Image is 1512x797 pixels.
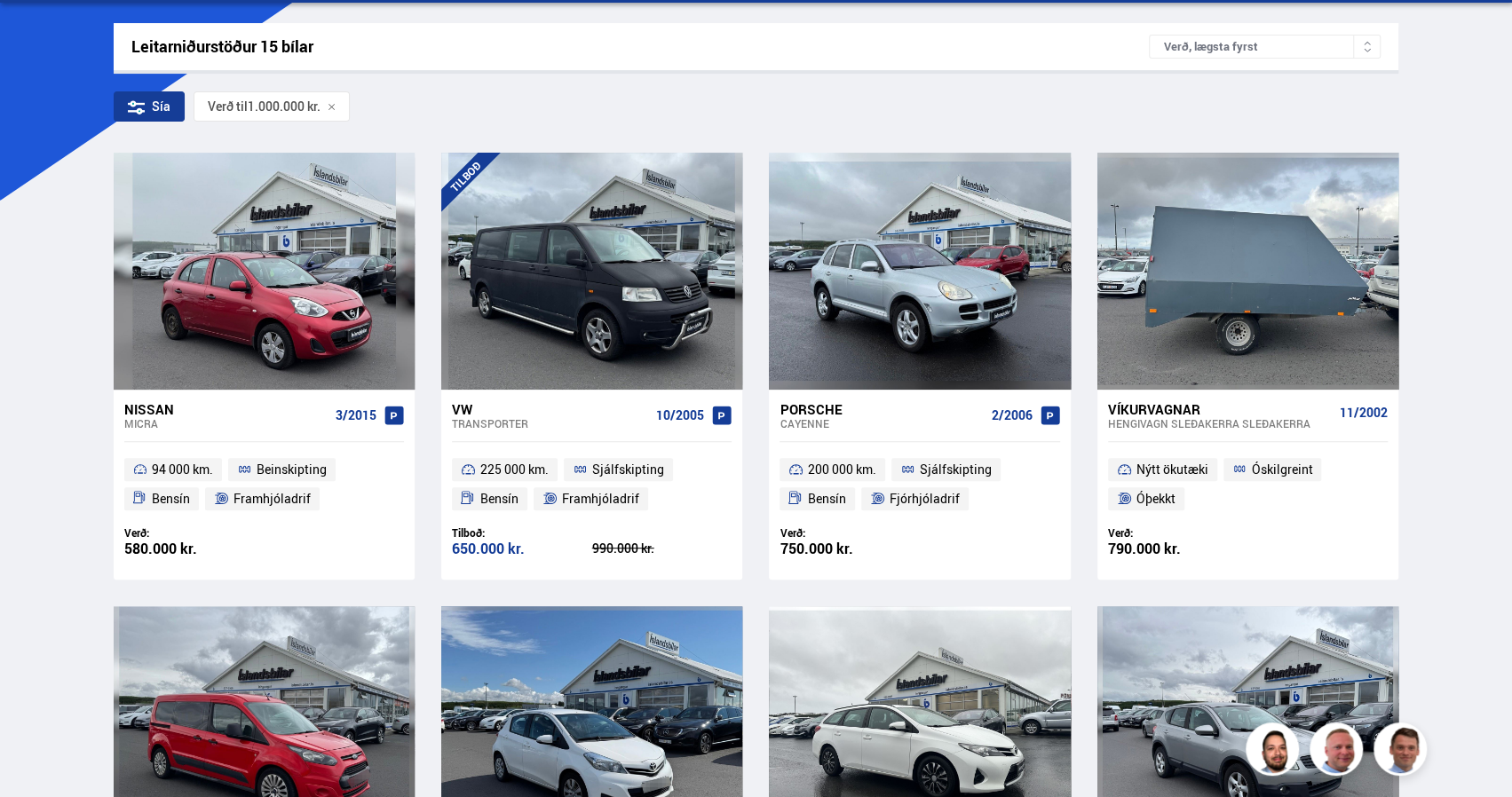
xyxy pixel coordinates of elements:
div: Verð, lægsta fyrst [1149,35,1381,59]
span: Sjálfskipting [920,459,992,480]
span: Bensín [808,488,846,509]
span: 200 000 km. [808,459,876,480]
span: Óþekkt [1136,488,1176,509]
button: Open LiveChat chat widget [14,7,67,60]
div: 580.000 kr. [124,541,265,556]
div: Verð: [1108,526,1248,540]
img: FbJEzSuNWCJXmdc-.webp [1376,725,1429,778]
a: VW Transporter 10/2005 225 000 km. Sjálfskipting Bensín Framhjóladrif Tilboð: 650.000 kr. 990.000... [441,390,742,580]
span: 225 000 km. [480,459,549,480]
div: Víkurvagnar [1108,401,1333,417]
div: Tilboð: [452,526,592,540]
span: 3/2015 [336,408,376,422]
span: 1.000.000 kr. [248,99,321,114]
span: 2/2006 [992,408,1033,422]
div: Transporter [452,417,649,430]
span: Verð til [208,99,248,114]
div: Micra [124,417,329,430]
a: Víkurvagnar Hengivagn sleðakerra SLEÐAKERRA 11/2002 Nýtt ökutæki Óskilgreint Óþekkt Verð: 790.000... [1097,390,1398,580]
div: Sía [114,91,185,122]
div: Verð: [124,526,265,540]
img: siFngHWaQ9KaOqBr.png [1312,725,1366,778]
div: Porsche [780,401,984,417]
div: 750.000 kr. [780,541,920,556]
a: Nissan Micra 3/2015 94 000 km. Beinskipting Bensín Framhjóladrif Verð: 580.000 kr. [114,390,415,580]
span: Óskilgreint [1251,459,1312,480]
div: Verð: [780,526,920,540]
img: nhp88E3Fdnt1Opn2.png [1248,725,1302,778]
span: 94 000 km. [152,459,213,480]
div: 790.000 kr. [1108,541,1248,556]
div: Cayenne [780,417,984,430]
div: Leitarniðurstöður 15 bílar [131,37,1150,56]
a: Porsche Cayenne 2/2006 200 000 km. Sjálfskipting Bensín Fjórhjóladrif Verð: 750.000 kr. [769,390,1070,580]
div: Nissan [124,401,329,417]
span: 10/2005 [656,408,704,422]
span: Nýtt ökutæki [1136,459,1208,480]
div: Hengivagn sleðakerra SLEÐAKERRA [1108,417,1333,430]
div: 990.000 kr. [592,542,732,555]
span: 11/2002 [1340,406,1388,420]
div: 650.000 kr. [452,541,592,556]
div: VW [452,401,649,417]
span: Bensín [152,488,190,509]
span: Fjórhjóladrif [890,488,960,509]
span: Framhjóladrif [562,488,639,509]
span: Sjálfskipting [592,459,664,480]
span: Bensín [480,488,519,509]
span: Framhjóladrif [234,488,311,509]
span: Beinskipting [257,459,327,480]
